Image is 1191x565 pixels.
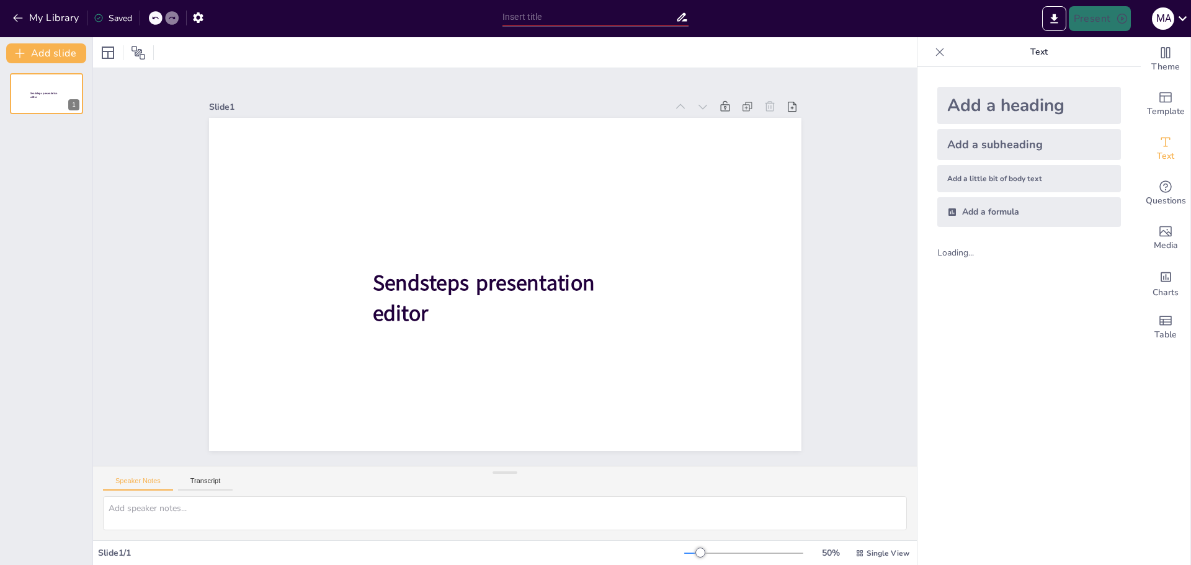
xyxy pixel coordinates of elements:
div: Add ready made slides [1141,82,1190,127]
button: Add slide [6,43,86,63]
div: Slide 1 / 1 [98,547,684,559]
div: Change the overall theme [1141,37,1190,82]
div: Add a heading [937,87,1121,124]
div: 50 % [816,547,845,559]
div: Layout [98,43,118,63]
button: Export to PowerPoint [1042,6,1066,31]
div: Add a table [1141,305,1190,350]
div: Loading... [937,247,995,259]
button: Speaker Notes [103,477,173,491]
div: Add a subheading [937,129,1121,160]
span: Sendsteps presentation editor [30,92,58,99]
input: Insert title [502,8,676,26]
div: 1 [10,73,83,114]
div: Add text boxes [1141,127,1190,171]
span: Media [1154,239,1178,252]
span: Single View [867,548,909,558]
div: Get real-time input from your audience [1141,171,1190,216]
div: Add images, graphics, shapes or video [1141,216,1190,260]
span: Position [131,45,146,60]
span: Theme [1151,60,1180,74]
span: Charts [1153,286,1179,300]
button: Transcript [178,477,233,491]
button: Present [1069,6,1131,31]
div: Add charts and graphs [1141,260,1190,305]
p: Text [950,37,1128,67]
div: 1 [68,99,79,110]
span: Table [1154,328,1177,342]
div: M A [1152,7,1174,30]
button: M A [1152,6,1174,31]
div: Slide 1 [209,101,667,113]
button: My Library [9,8,84,28]
span: Sendsteps presentation editor [372,269,594,329]
div: Add a formula [937,197,1121,227]
span: Text [1157,149,1174,163]
span: Questions [1146,194,1186,208]
div: Saved [94,12,132,24]
div: Add a little bit of body text [937,165,1121,192]
span: Template [1147,105,1185,118]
